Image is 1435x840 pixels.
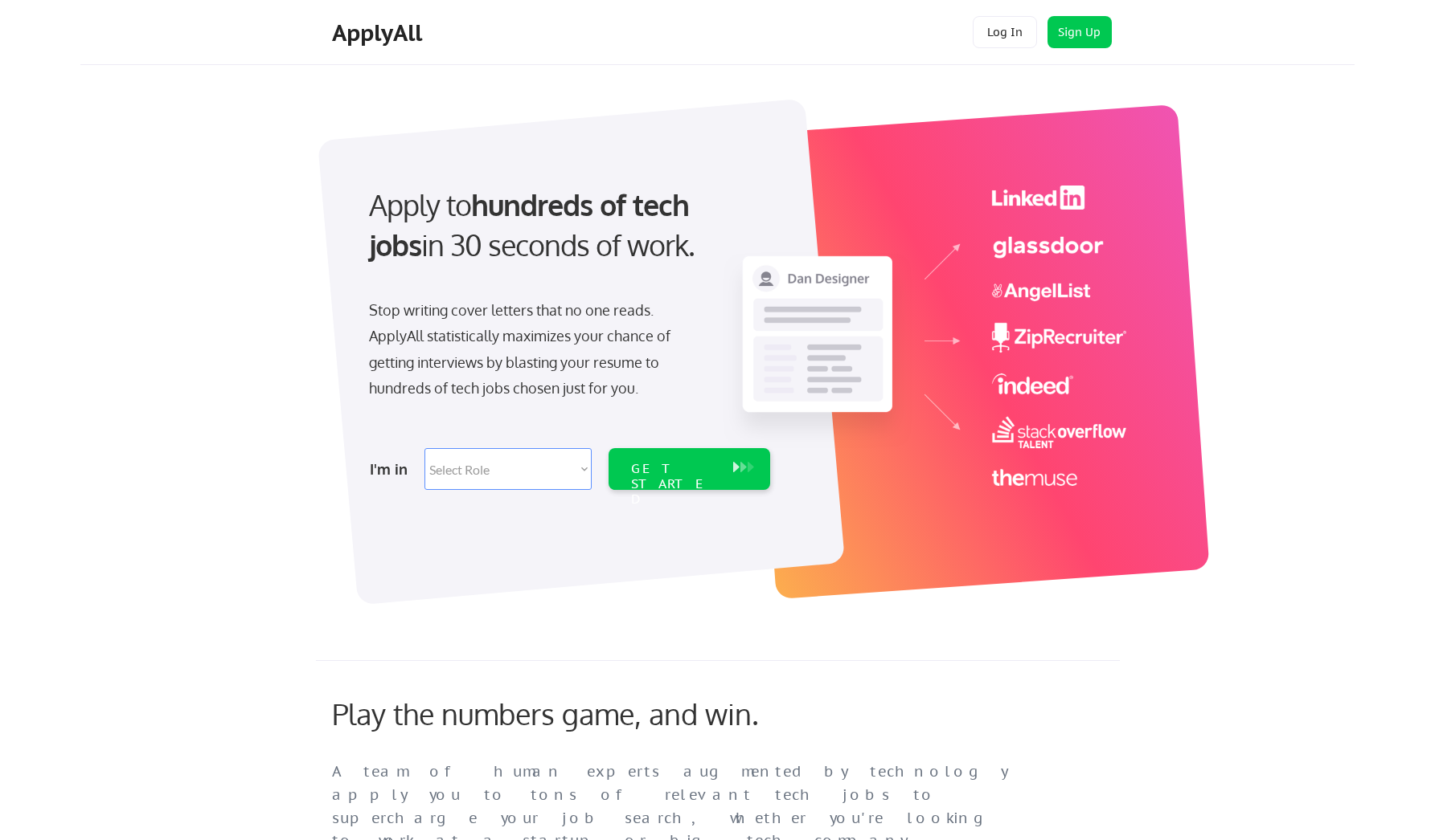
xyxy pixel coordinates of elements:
button: Sign Up [1048,16,1112,48]
div: ApplyAll [332,19,427,47]
strong: hundreds of tech jobs [369,186,696,263]
div: Play the numbers game, and win. [332,696,830,731]
button: Log In [973,16,1037,48]
div: Stop writing cover letters that no one reads. ApplyAll statistically maximizes your chance of get... [369,297,699,402]
div: GET STARTED [631,461,717,508]
div: I'm in [370,456,415,482]
div: Apply to in 30 seconds of work. [369,185,764,266]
